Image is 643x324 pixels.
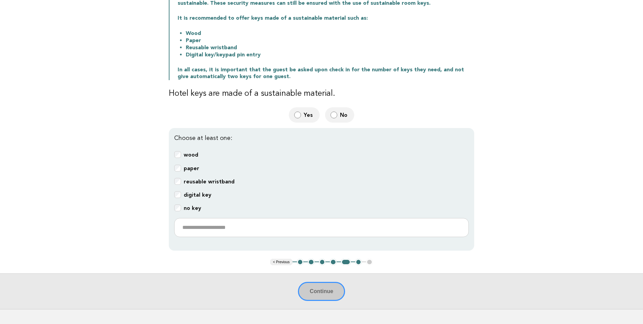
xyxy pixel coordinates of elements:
button: 4 [330,259,337,266]
b: reusable wristband [184,178,235,185]
button: 1 [297,259,304,266]
button: 2 [308,259,315,266]
input: Yes [294,111,301,119]
button: < Previous [270,259,292,266]
button: 5 [341,259,351,266]
b: paper [184,165,199,172]
p: Choose at least one: [174,133,469,143]
span: No [340,111,349,119]
li: Paper [186,37,474,44]
b: wood [184,151,198,158]
li: Digital key/keypad pin entry [186,51,474,58]
li: Wood [186,30,474,37]
p: It is recommended to offer keys made of a sustainable material such as: [178,15,474,22]
button: 3 [319,259,326,266]
input: No [330,111,337,119]
p: In all cases, it is important that the guest be asked upon check in for the number of keys they n... [178,67,474,80]
button: 6 [355,259,362,266]
b: no key [184,205,201,211]
li: Reusable wristband [186,44,474,51]
span: Yes [304,111,314,119]
h3: Hotel keys are made of a sustainable material. [169,88,474,99]
b: digital key [184,192,211,198]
